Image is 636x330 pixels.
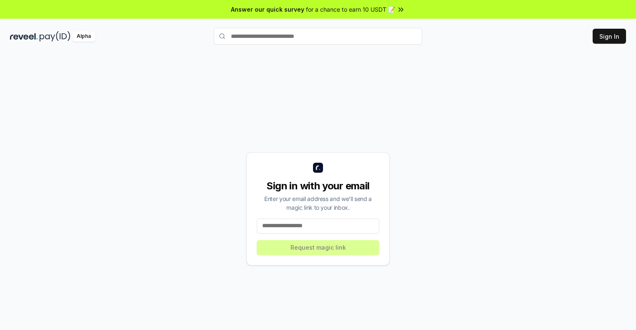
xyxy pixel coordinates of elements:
[40,31,70,42] img: pay_id
[313,163,323,173] img: logo_small
[72,31,95,42] div: Alpha
[231,5,304,14] span: Answer our quick survey
[10,31,38,42] img: reveel_dark
[257,194,379,212] div: Enter your email address and we’ll send a magic link to your inbox.
[257,179,379,193] div: Sign in with your email
[306,5,395,14] span: for a chance to earn 10 USDT 📝
[593,29,626,44] button: Sign In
